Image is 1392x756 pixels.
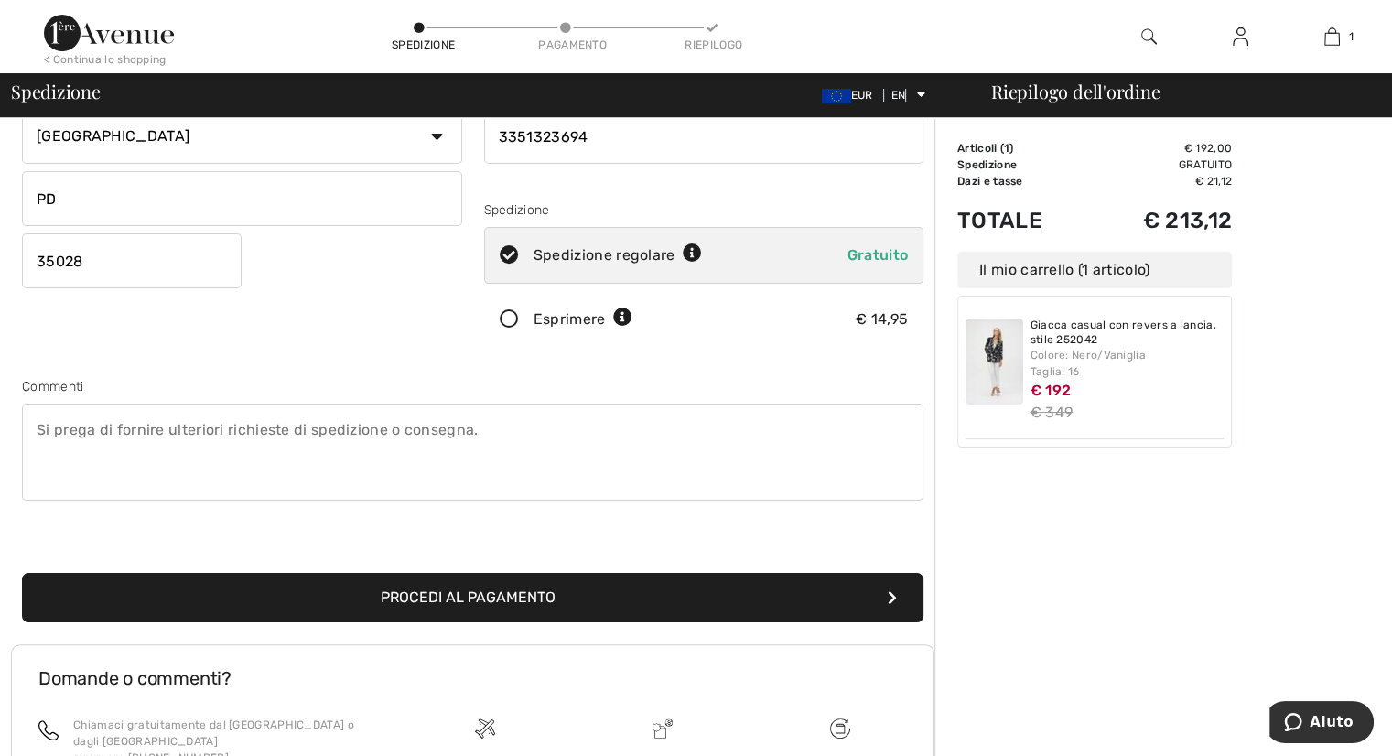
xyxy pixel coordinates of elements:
[1009,142,1013,155] font: )
[475,718,495,739] img: Spedizione gratuita per ordini superiori a €130
[1031,404,1074,421] font: € 349
[957,208,1042,233] font: Totale
[851,89,873,102] font: EUR
[1184,142,1232,155] font: € 192,00
[1349,30,1354,43] font: 1
[653,718,673,739] img: La consegna è un gioco da ragazzi perché paghiamo noi le tasse!
[1141,26,1157,48] img: cerca nel sito web
[11,79,101,103] font: Spedizione
[685,38,742,51] font: Riepilogo
[1031,365,1080,378] font: Taglia: 16
[44,15,174,51] img: 1a Avenue
[1031,349,1146,362] font: Colore: Nero/Vaniglia
[484,109,924,164] input: Mobile
[392,38,455,51] font: Spedizione
[891,89,906,102] font: EN
[1287,26,1376,48] a: 1
[38,720,59,740] img: chiamata
[1269,701,1374,747] iframe: Apre un widget dove puoi trovare maggiori informazioni
[44,53,167,66] font: < Continua lo shopping
[1179,158,1232,171] font: Gratuito
[991,79,1160,103] font: Riepilogo dell'ordine
[381,589,556,606] font: Procedi al pagamento
[830,718,850,739] img: Spedizione gratuita per ordini superiori a €130
[957,142,1004,155] font: Articoli (
[1031,382,1072,399] font: € 192
[979,261,1149,278] font: Il mio carrello (1 articolo)
[1195,175,1232,188] font: € 21,12
[822,89,851,103] img: Euro
[38,667,232,689] font: Domande o commenti?
[847,246,908,264] font: Gratuito
[957,175,1023,188] font: Dazi e tasse
[538,38,607,51] font: Pagamento
[534,246,675,264] font: Spedizione regolare
[1233,26,1248,48] img: Le mie informazioni
[856,310,908,328] font: € 14,95
[534,310,606,328] font: Esprimere
[22,379,83,394] font: Commenti
[1143,208,1232,233] font: € 213,12
[22,233,242,288] input: Zip / Codice postale
[484,202,550,218] font: Spedizione
[22,171,462,226] input: Stato/Provincia
[1031,319,1225,347] a: Giacca casual con revers a lancia, stile 252042
[1218,26,1263,49] a: Registrazione
[1004,142,1009,155] font: 1
[1031,319,1216,346] font: Giacca casual con revers a lancia, stile 252042
[957,158,1017,171] font: Spedizione
[22,573,923,622] button: Procedi al pagamento
[966,319,1023,405] img: Giacca casual con revers a lancia, stile 252042
[1324,26,1340,48] img: La mia borsa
